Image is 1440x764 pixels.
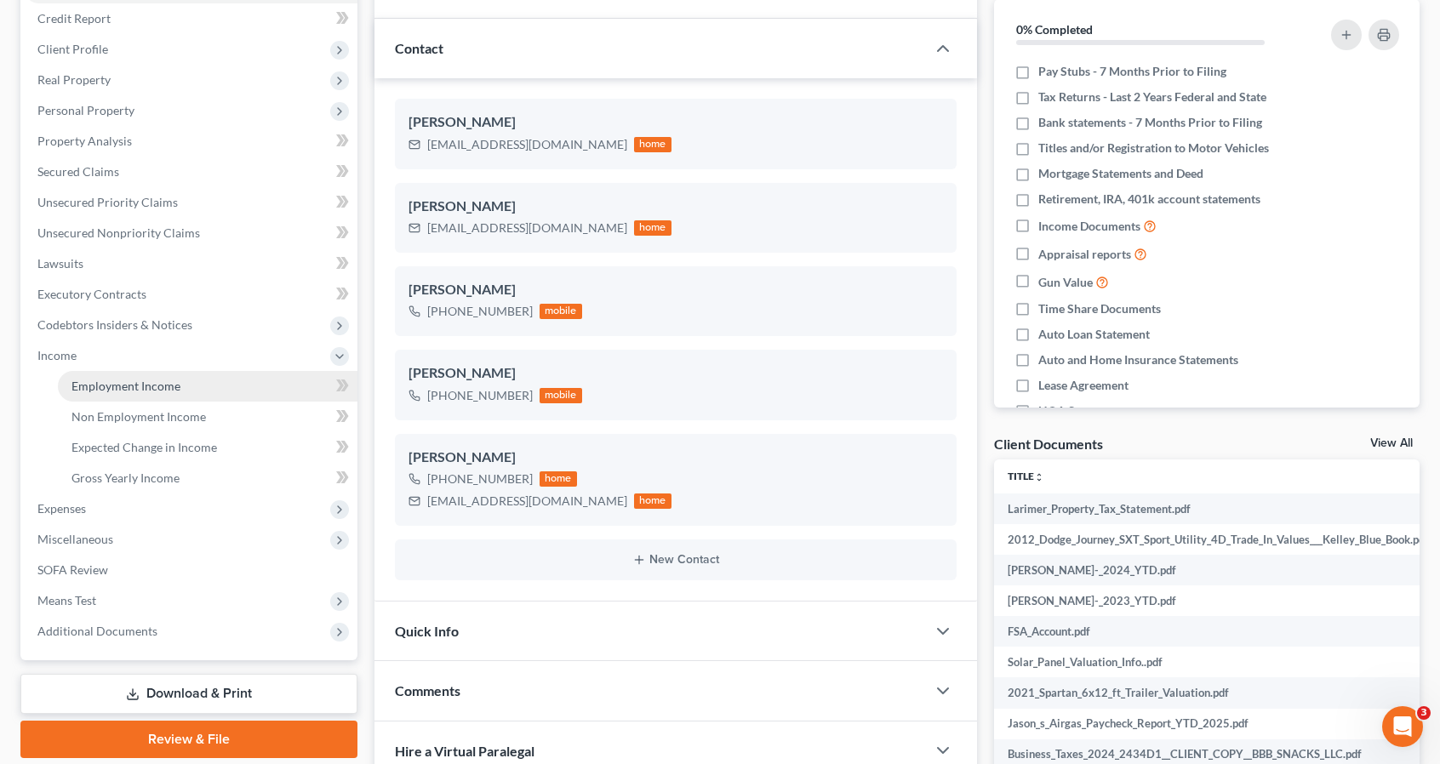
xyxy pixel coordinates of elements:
a: Credit Report [24,3,357,34]
div: [EMAIL_ADDRESS][DOMAIN_NAME] [427,136,627,153]
span: Quick Info [395,623,459,639]
span: SOFA Review [37,562,108,577]
div: [PERSON_NAME] [409,197,943,217]
iframe: Intercom live chat [1382,706,1423,747]
span: Hire a Virtual Paralegal [395,743,534,759]
div: [EMAIL_ADDRESS][DOMAIN_NAME] [427,220,627,237]
div: [PERSON_NAME] [409,280,943,300]
span: Client Profile [37,42,108,56]
span: Unsecured Nonpriority Claims [37,225,200,240]
span: Codebtors Insiders & Notices [37,317,192,332]
span: Income [37,348,77,362]
span: Lawsuits [37,256,83,271]
div: home [634,220,671,236]
span: Time Share Documents [1038,300,1161,317]
span: Mortgage Statements and Deed [1038,165,1203,182]
span: Auto and Home Insurance Statements [1038,351,1238,368]
div: [PHONE_NUMBER] [427,470,533,487]
a: Secured Claims [24,157,357,187]
span: Employment Income [71,379,180,393]
a: View All [1370,437,1413,449]
div: mobile [540,388,582,403]
span: Pay Stubs - 7 Months Prior to Filing [1038,63,1226,80]
span: Tax Returns - Last 2 Years Federal and State [1038,88,1266,105]
span: Means Test [37,593,96,607]
span: Expenses [37,501,86,516]
a: Expected Change in Income [58,432,357,463]
span: Gross Yearly Income [71,470,180,485]
span: Auto Loan Statement [1038,326,1150,343]
div: home [634,137,671,152]
a: Non Employment Income [58,402,357,432]
span: Executory Contracts [37,287,146,301]
div: [PHONE_NUMBER] [427,303,533,320]
span: Real Property [37,72,111,87]
span: Lease Agreement [1038,377,1129,394]
span: Additional Documents [37,624,157,638]
span: Income Documents [1038,218,1140,235]
span: Non Employment Income [71,409,206,424]
div: [PHONE_NUMBER] [427,387,533,404]
span: Titles and/or Registration to Motor Vehicles [1038,140,1269,157]
span: Secured Claims [37,164,119,179]
a: Unsecured Priority Claims [24,187,357,218]
div: home [634,493,671,509]
span: Retirement, IRA, 401k account statements [1038,191,1260,208]
a: Unsecured Nonpriority Claims [24,218,357,248]
div: [PERSON_NAME] [409,363,943,384]
div: home [540,471,577,487]
strong: 0% Completed [1016,22,1093,37]
a: Titleunfold_more [1008,470,1044,482]
i: unfold_more [1034,472,1044,482]
span: Miscellaneous [37,532,113,546]
div: [PERSON_NAME] [409,112,943,133]
span: Contact [395,40,443,56]
span: Comments [395,682,460,698]
a: SOFA Review [24,555,357,585]
div: Client Documents [994,435,1103,453]
a: Executory Contracts [24,279,357,310]
span: Personal Property [37,103,134,117]
span: Gun Value [1038,274,1093,291]
a: Download & Print [20,674,357,714]
span: 3 [1417,706,1431,720]
a: Lawsuits [24,248,357,279]
div: mobile [540,304,582,319]
span: Property Analysis [37,134,132,148]
span: Bank statements - 7 Months Prior to Filing [1038,114,1262,131]
span: Appraisal reports [1038,246,1131,263]
a: Review & File [20,721,357,758]
button: New Contact [409,553,943,567]
a: Gross Yearly Income [58,463,357,493]
span: HOA Statement [1038,402,1123,419]
span: Expected Change in Income [71,440,217,454]
a: Employment Income [58,371,357,402]
div: [EMAIL_ADDRESS][DOMAIN_NAME] [427,493,627,510]
span: Credit Report [37,11,111,26]
a: Property Analysis [24,126,357,157]
span: Unsecured Priority Claims [37,195,178,209]
div: [PERSON_NAME] [409,448,943,468]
